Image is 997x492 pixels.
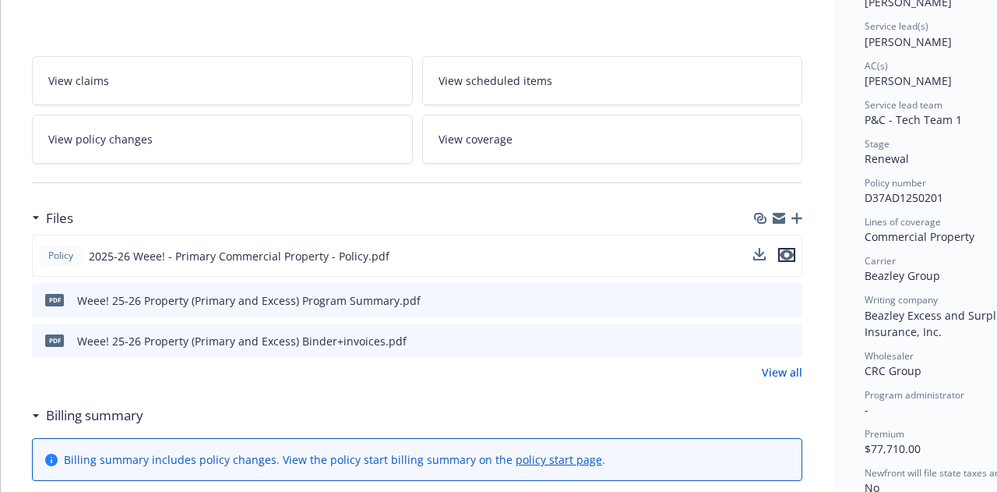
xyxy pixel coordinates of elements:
[865,190,943,205] span: D37AD1250201
[865,59,888,73] span: AC(s)
[865,441,921,456] span: $77,710.00
[32,208,73,228] div: Files
[762,364,802,381] a: View all
[32,56,413,105] a: View claims
[865,293,938,306] span: Writing company
[865,176,926,189] span: Policy number
[865,254,896,267] span: Carrier
[32,115,413,164] a: View policy changes
[45,294,64,306] span: pdf
[865,34,952,49] span: [PERSON_NAME]
[516,452,602,467] a: policy start page
[89,248,389,264] span: 2025-26 Weee! - Primary Commercial Property - Policy.pdf
[48,131,153,147] span: View policy changes
[865,98,942,111] span: Service lead team
[865,388,964,402] span: Program administrator
[782,333,796,349] button: preview file
[77,333,407,349] div: Weee! 25-26 Property (Primary and Excess) Binder+invoices.pdf
[865,19,928,33] span: Service lead(s)
[865,268,940,283] span: Beazley Group
[865,363,921,378] span: CRC Group
[782,292,796,309] button: preview file
[865,112,962,127] span: P&C - Tech Team 1
[865,151,909,166] span: Renewal
[32,405,143,426] div: Billing summary
[865,73,952,88] span: [PERSON_NAME]
[753,248,766,264] button: download file
[45,334,64,346] span: pdf
[48,73,109,89] span: View claims
[865,215,941,228] span: Lines of coverage
[77,292,421,309] div: Weee! 25-26 Property (Primary and Excess) Program Summary.pdf
[46,208,73,228] h3: Files
[757,292,770,309] button: download file
[865,137,890,150] span: Stage
[422,56,803,105] a: View scheduled items
[865,402,868,417] span: -
[45,249,76,263] span: Policy
[757,333,770,349] button: download file
[439,73,552,89] span: View scheduled items
[865,427,904,441] span: Premium
[64,451,605,468] div: Billing summary includes policy changes. View the policy start billing summary on the .
[46,405,143,426] h3: Billing summary
[865,349,914,363] span: Wholesaler
[778,248,795,262] button: preview file
[422,115,803,164] a: View coverage
[439,131,513,147] span: View coverage
[753,248,766,260] button: download file
[778,248,795,264] button: preview file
